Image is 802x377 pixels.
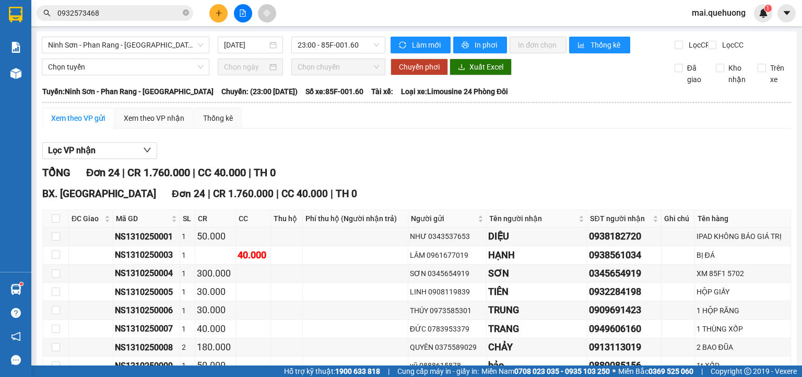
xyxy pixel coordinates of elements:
div: 1t XỐP [697,360,789,371]
div: LÂM 0961677019 [410,249,485,261]
div: 1 [182,360,193,371]
button: downloadXuất Excel [450,59,512,75]
img: icon-new-feature [759,8,768,18]
div: Thống kê [203,112,233,124]
div: IPAD KHÔNG BÁO GIÁ TRỊ [697,231,789,242]
span: caret-down [782,8,792,18]
td: CHẢY [487,338,587,357]
span: Chuyến: (23:00 [DATE]) [221,86,298,97]
td: 0889085156 [587,357,661,375]
span: ⚪️ [612,369,616,373]
td: TIÊN [487,283,587,301]
div: 0909691423 [589,303,659,317]
th: CC [236,210,271,227]
div: 1 HỘP RĂNG [697,305,789,316]
span: down [143,146,151,154]
span: question-circle [11,308,21,318]
span: Số xe: 85F-001.60 [305,86,363,97]
div: NS1310250008 [115,341,178,354]
td: 0345654919 [587,265,661,283]
div: NS1310250009 [115,359,178,372]
span: | [122,166,125,179]
td: 0949606160 [587,320,661,338]
td: TRUNG [487,301,587,319]
div: XM 85F1 5702 [697,268,789,279]
span: TH 0 [254,166,276,179]
img: solution-icon [10,42,21,53]
div: 0913113019 [589,340,659,355]
span: Lọc VP nhận [48,144,96,157]
span: plus [215,9,222,17]
td: NS1310250003 [113,246,180,265]
div: 300.000 [197,266,234,281]
div: 1 [182,268,193,279]
button: In đơn chọn [510,37,567,53]
span: Cung cấp máy in - giấy in: [397,365,479,377]
div: QUYÊN 0375589029 [410,341,485,353]
div: 30.000 [197,303,234,317]
span: CR 1.760.000 [127,166,190,179]
button: file-add [234,4,252,22]
div: NS1310250003 [115,248,178,261]
span: Tài xế: [371,86,393,97]
button: syncLàm mới [391,37,451,53]
span: close-circle [183,9,189,16]
div: NS1310250004 [115,267,178,280]
span: Ninh Sơn - Phan Rang - Miền Tây [48,37,203,53]
b: Tuyến: Ninh Sơn - Phan Rang - [GEOGRAPHIC_DATA] [42,87,214,96]
div: 50.000 [197,358,234,373]
span: aim [263,9,270,17]
div: 30.000 [197,284,234,299]
span: Đơn 24 [172,188,205,200]
span: Đã giao [683,62,709,85]
img: warehouse-icon [10,68,21,79]
span: 23:00 - 85F-001.60 [298,37,380,53]
span: | [388,365,390,377]
span: Chọn tuyến [48,59,203,75]
span: Loại xe: Limousine 24 Phòng Đôi [401,86,508,97]
span: CC 40.000 [198,166,246,179]
td: NS1310250004 [113,265,180,283]
span: close-circle [183,8,189,18]
div: HẠNH [488,248,585,262]
div: 1 [182,231,193,242]
span: ĐC Giao [72,213,102,224]
span: message [11,355,21,365]
div: NS1310250007 [115,322,178,335]
td: 0909691423 [587,301,661,319]
td: 0938561034 [587,246,661,265]
div: 1 [182,286,193,298]
span: | [276,188,279,200]
button: bar-chartThống kê [569,37,630,53]
td: HẠNH [487,246,587,265]
div: DIỆU [488,229,585,244]
span: notification [11,332,21,341]
span: download [458,63,465,72]
button: printerIn phơi [453,37,507,53]
span: sync [399,41,408,50]
div: HỘP GIẤY [697,286,789,298]
td: 0932284198 [587,283,661,301]
span: Trên xe [766,62,792,85]
div: SƠN 0345654919 [410,268,485,279]
strong: 1900 633 818 [335,367,380,375]
div: 40.000 [197,322,234,336]
span: | [193,166,195,179]
div: Xem theo VP nhận [124,112,184,124]
div: vũ 0888615878 [410,360,485,371]
div: ĐỨC 0783953379 [410,323,485,335]
button: plus [209,4,228,22]
td: SƠN [487,265,587,283]
th: Thu hộ [271,210,303,227]
th: Tên hàng [695,210,791,227]
strong: 0369 525 060 [648,367,693,375]
span: Miền Bắc [618,365,693,377]
div: 0889085156 [589,358,659,373]
sup: 1 [764,5,772,12]
button: caret-down [777,4,796,22]
span: Chọn chuyến [298,59,380,75]
span: Hỗ trợ kỹ thuật: [284,365,380,377]
div: 1 [182,305,193,316]
div: CHẢY [488,340,585,355]
span: Lọc CC [718,39,745,51]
